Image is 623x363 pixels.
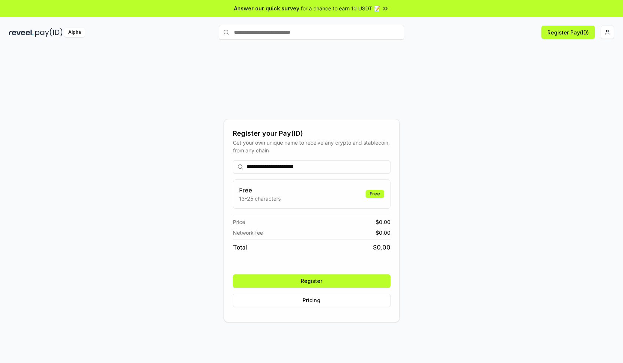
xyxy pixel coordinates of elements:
img: reveel_dark [9,28,34,37]
span: Total [233,243,247,252]
span: Network fee [233,229,263,237]
button: Register [233,274,390,288]
span: $ 0.00 [376,218,390,226]
span: $ 0.00 [373,243,390,252]
span: for a chance to earn 10 USDT 📝 [301,4,380,12]
span: $ 0.00 [376,229,390,237]
img: pay_id [35,28,63,37]
span: Price [233,218,245,226]
div: Alpha [64,28,85,37]
p: 13-25 characters [239,195,281,202]
button: Register Pay(ID) [541,26,595,39]
h3: Free [239,186,281,195]
div: Get your own unique name to receive any crypto and stablecoin, from any chain [233,139,390,154]
span: Answer our quick survey [234,4,299,12]
button: Pricing [233,294,390,307]
div: Register your Pay(ID) [233,128,390,139]
div: Free [366,190,384,198]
